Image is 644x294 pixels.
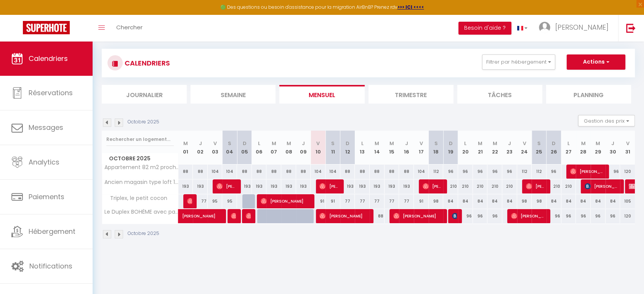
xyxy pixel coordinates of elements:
div: 88 [237,165,252,179]
span: Réservations [29,88,73,97]
div: 193 [193,179,208,193]
a: Chercher [111,15,148,42]
a: [PERSON_NAME] [178,209,193,224]
div: 98 [532,194,546,208]
span: [PERSON_NAME] [261,194,310,208]
p: Octobre 2025 [128,230,159,237]
abbr: D [552,140,556,147]
span: [PERSON_NAME] [555,22,609,32]
div: 193 [266,179,281,193]
div: 88 [370,209,384,223]
div: 112 [429,165,444,179]
abbr: S [228,140,231,147]
div: 77 [370,194,384,208]
span: Octobre 2025 [102,153,178,164]
div: 193 [384,179,399,193]
div: 193 [340,179,355,193]
th: 29 [591,131,606,165]
span: Ancien magasin type loft 145 m2 centre ville [103,179,179,185]
th: 08 [281,131,296,165]
div: 112 [517,165,532,179]
span: Messages [29,123,63,132]
span: Chercher [116,23,143,31]
abbr: M [389,140,394,147]
div: 96 [473,165,488,179]
div: 95 [222,194,237,208]
th: 10 [311,131,325,165]
div: 88 [370,165,384,179]
th: 11 [325,131,340,165]
abbr: J [199,140,202,147]
span: Hébergement [29,227,75,236]
li: Mensuel [279,85,364,104]
abbr: D [242,140,246,147]
div: 210 [473,179,488,193]
div: 96 [546,209,561,223]
div: 84 [576,194,591,208]
div: 77 [355,194,370,208]
abbr: M [581,140,586,147]
th: 09 [296,131,311,165]
div: 193 [296,179,311,193]
div: 77 [193,194,208,208]
div: 96 [473,209,488,223]
div: 88 [384,165,399,179]
th: 15 [384,131,399,165]
div: 96 [561,209,576,223]
div: 84 [443,194,458,208]
div: 96 [502,165,517,179]
span: [PERSON_NAME] [526,179,546,193]
div: 210 [487,179,502,193]
th: 02 [193,131,208,165]
div: 96 [606,209,620,223]
div: 91 [311,194,325,208]
div: 104 [208,165,223,179]
button: Actions [567,54,625,70]
div: 77 [384,194,399,208]
abbr: V [213,140,217,147]
abbr: L [464,140,466,147]
div: 88 [193,165,208,179]
div: 77 [399,194,414,208]
th: 03 [208,131,223,165]
div: 104 [325,165,340,179]
li: Tâches [457,85,542,104]
div: 193 [370,179,384,193]
div: 88 [281,165,296,179]
div: 77 [340,194,355,208]
span: [PERSON_NAME] [319,209,369,223]
div: 120 [620,165,635,179]
abbr: V [420,140,423,147]
button: Gestion des prix [578,115,635,126]
th: 05 [237,131,252,165]
div: 84 [561,194,576,208]
div: 84 [502,194,517,208]
div: 104 [311,165,325,179]
th: 27 [561,131,576,165]
th: 01 [178,131,193,165]
span: Paiements [29,192,64,201]
abbr: V [626,140,629,147]
div: 84 [458,194,473,208]
li: Semaine [191,85,276,104]
img: ... [539,22,550,33]
th: 18 [429,131,444,165]
span: [PERSON_NAME] [231,209,236,223]
div: 84 [591,194,606,208]
div: 96 [443,165,458,179]
div: 96 [576,209,591,223]
th: 30 [606,131,620,165]
div: 193 [178,179,193,193]
div: 104 [222,165,237,179]
div: 88 [178,165,193,179]
a: >>> ICI <<<< [397,4,424,10]
div: 96 [591,209,606,223]
abbr: L [567,140,570,147]
span: [PERSON_NAME] [452,209,457,223]
th: 21 [473,131,488,165]
li: Trimestre [368,85,453,104]
div: 210 [502,179,517,193]
th: 07 [266,131,281,165]
p: Octobre 2025 [128,118,159,126]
